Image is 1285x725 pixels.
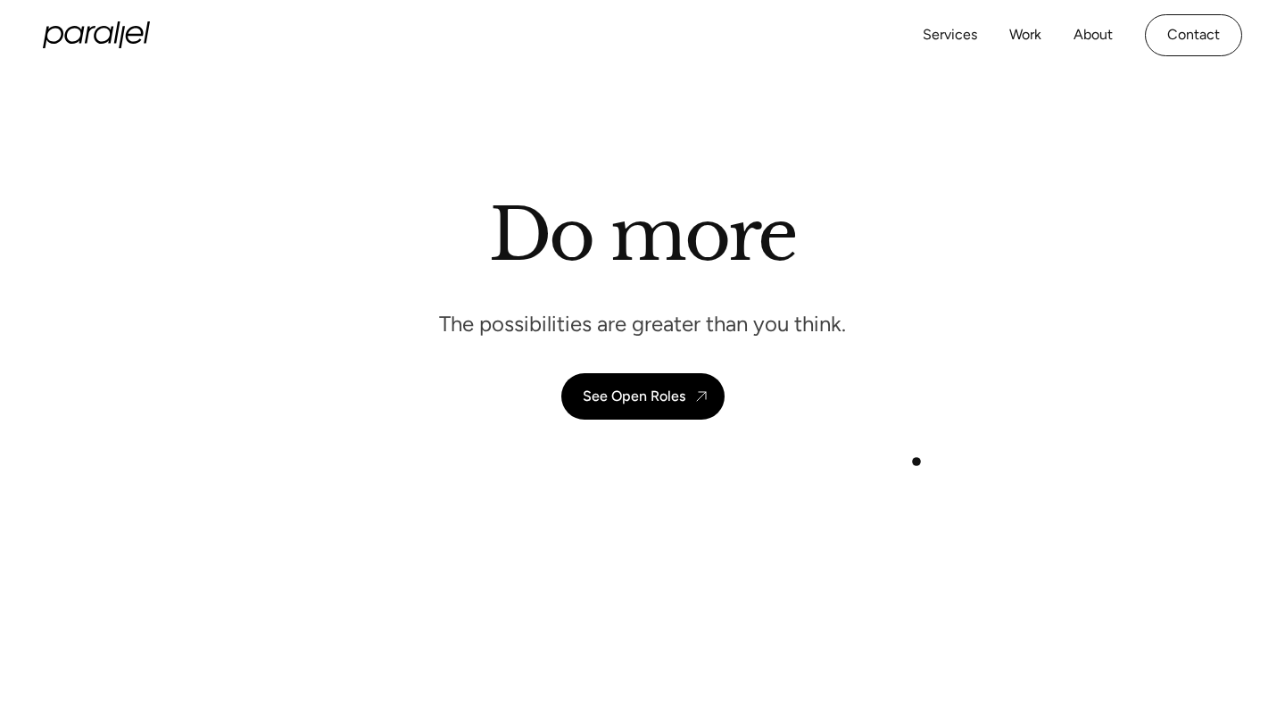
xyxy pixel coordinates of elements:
a: About [1074,22,1113,48]
h1: Do more [489,192,797,278]
a: Services [923,22,977,48]
a: See Open Roles [561,373,725,420]
div: See Open Roles [583,387,685,404]
p: The possibilities are greater than you think. [439,310,846,337]
a: Contact [1145,14,1242,56]
a: home [43,21,150,48]
a: Work [1009,22,1041,48]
